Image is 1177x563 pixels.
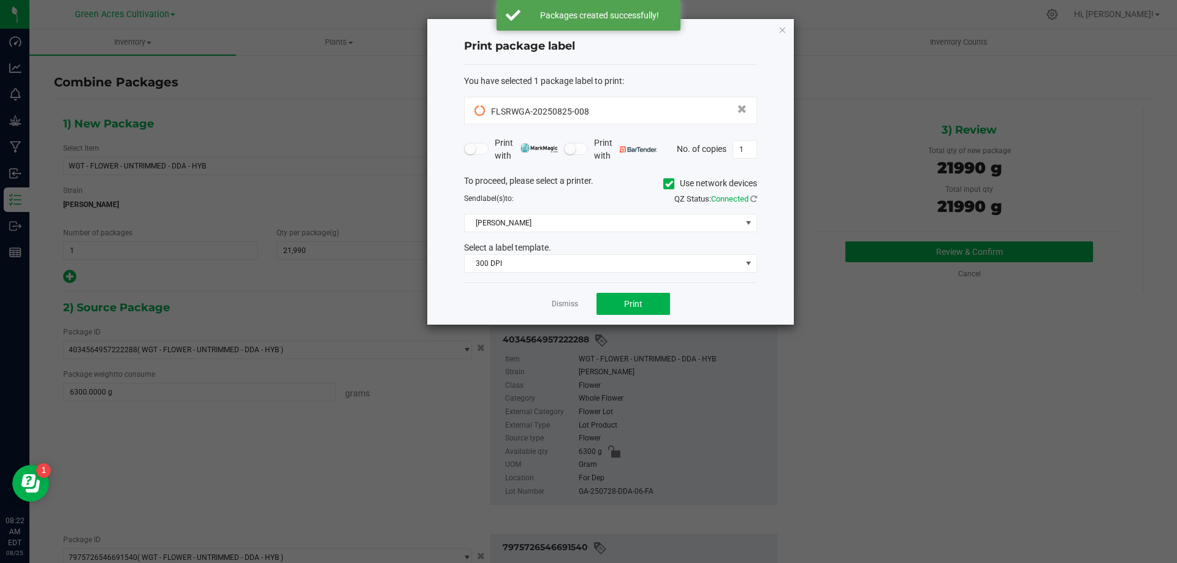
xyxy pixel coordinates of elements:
span: Print [624,299,642,309]
button: Print [596,293,670,315]
span: FLSRWGA-20250825-008 [491,107,589,116]
span: Print with [495,137,558,162]
img: mark_magic_cybra.png [520,143,558,153]
span: Send to: [464,194,514,203]
a: Dismiss [552,299,578,309]
h4: Print package label [464,39,757,55]
iframe: Resource center unread badge [36,463,51,478]
label: Use network devices [663,177,757,190]
span: You have selected 1 package label to print [464,76,622,86]
span: Pending Sync [474,104,488,117]
span: QZ Status: [674,194,757,203]
span: 300 DPI [465,255,741,272]
span: No. of copies [677,143,726,153]
span: [PERSON_NAME] [465,214,741,232]
span: Print with [594,137,657,162]
iframe: Resource center [12,465,49,502]
div: To proceed, please select a printer. [455,175,766,193]
img: bartender.png [620,146,657,153]
div: : [464,75,757,88]
div: Packages created successfully! [527,9,671,21]
div: Select a label template. [455,241,766,254]
span: Connected [711,194,748,203]
span: label(s) [481,194,505,203]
